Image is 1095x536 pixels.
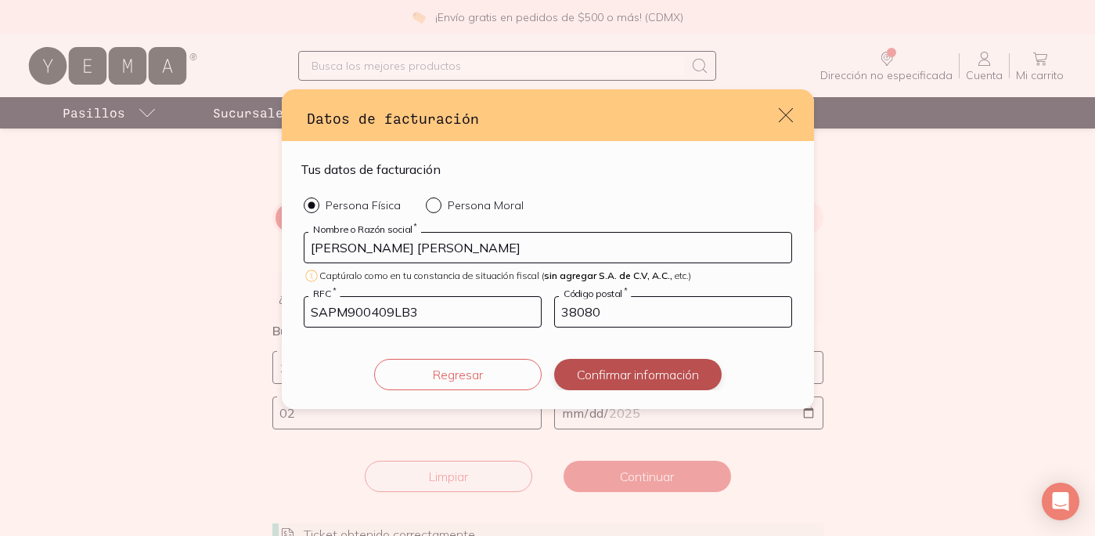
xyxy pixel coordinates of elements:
[308,288,340,299] label: RFC
[554,359,722,390] button: Confirmar información
[544,270,672,281] span: sin agregar S.A. de C.V, A.C.,
[326,198,401,212] p: Persona Física
[374,359,542,390] button: Regresar
[308,223,421,235] label: Nombre o Razón social
[448,198,524,212] p: Persona Moral
[307,108,776,129] h3: Datos de facturación
[319,270,691,281] span: Captúralo como en tu constancia de situación fiscal ( etc.)
[282,89,814,409] div: default
[301,160,441,179] h4: Tus datos de facturación
[559,288,631,299] label: Código postal
[1042,483,1079,520] div: Open Intercom Messenger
